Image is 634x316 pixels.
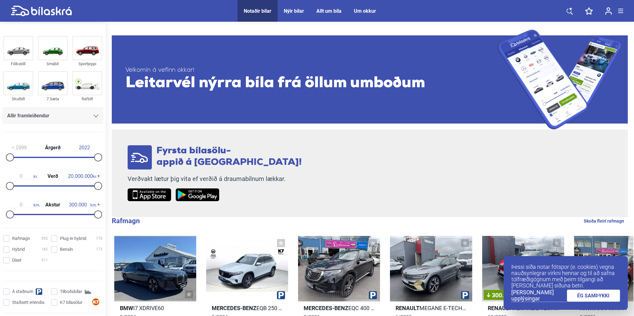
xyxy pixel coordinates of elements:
div: 7 Sæta [38,95,68,102]
b: Mercedes-Benz [212,305,256,311]
a: Allt um bíla [316,8,342,14]
span: 392 [41,235,48,242]
b: Rafmagn [112,217,140,225]
b: Renault [488,305,512,311]
span: Allir framleiðendur [7,111,49,120]
span: Hybrid [12,246,25,253]
a: Notaðir bílar [244,8,271,14]
div: Sportjeppi [72,60,102,67]
span: Bensín [60,246,73,253]
span: Árgerð [43,145,62,150]
p: Þessi síða notar fótspor (e. cookies) vegna nauðsynlegrar virkni hennar og til að safna tölfræðig... [511,264,620,289]
div: Skutbíll [3,95,33,102]
span: 182 [41,246,48,253]
span: kr. [9,174,38,179]
img: user-login.svg [605,7,612,15]
span: Tilboðsbílar [60,288,82,295]
b: Mercedes-Benz [304,305,348,311]
h2: MEGANE E-TECH ICONIC 60KWH [390,305,472,312]
span: K7 bílasölur [60,299,83,306]
div: Smábíl [38,60,68,67]
h2: I7 XDRIVE60 [114,305,196,312]
div: Fólksbíll [3,60,33,67]
h2: EQB 250 PROGRESSIVE [206,305,288,312]
span: Dísel [12,257,21,264]
b: BMW [120,305,133,311]
span: 173 [96,246,102,253]
span: km. [9,202,40,208]
a: [PERSON_NAME] upplýsingar [511,289,567,302]
span: Plug-in hybrid [60,235,86,242]
a: Velkomin á vefinn okkar!Leitarvél nýrra bíla frá öllum umboðum [112,29,628,129]
span: Staðsett erlendis [12,299,44,306]
span: Velkomin á vefinn okkar! [125,66,497,74]
span: 311 [41,257,48,264]
p: Verðvakt lætur þig vita ef verðið á draumabílnum lækkar. [128,175,302,183]
a: Nýir bílar [284,8,304,14]
span: Rafmagn [12,235,30,242]
span: Fyrsta bílasölu- appið á [GEOGRAPHIC_DATA]! [156,146,302,167]
span: km. [66,202,97,208]
h2: EQC 400 4MATIC [298,305,380,312]
span: kr. [68,174,97,179]
span: Á staðnum [12,288,33,295]
a: Skoða fleiri rafmagn [584,217,624,225]
b: Renault [396,305,419,311]
span: Akstur [44,202,62,207]
a: Um okkur [354,8,376,14]
span: 176 [96,235,102,242]
div: Rafbíll [72,95,102,102]
span: 300.000 [487,292,519,298]
h2: MEGANE E-TECH TECHNO 60KWH [482,305,564,312]
span: Leitarvél nýrra bíla frá öllum umboðum [125,74,497,93]
a: ÉG SAMÞYKKI [567,290,620,302]
span: Verð [46,174,60,179]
